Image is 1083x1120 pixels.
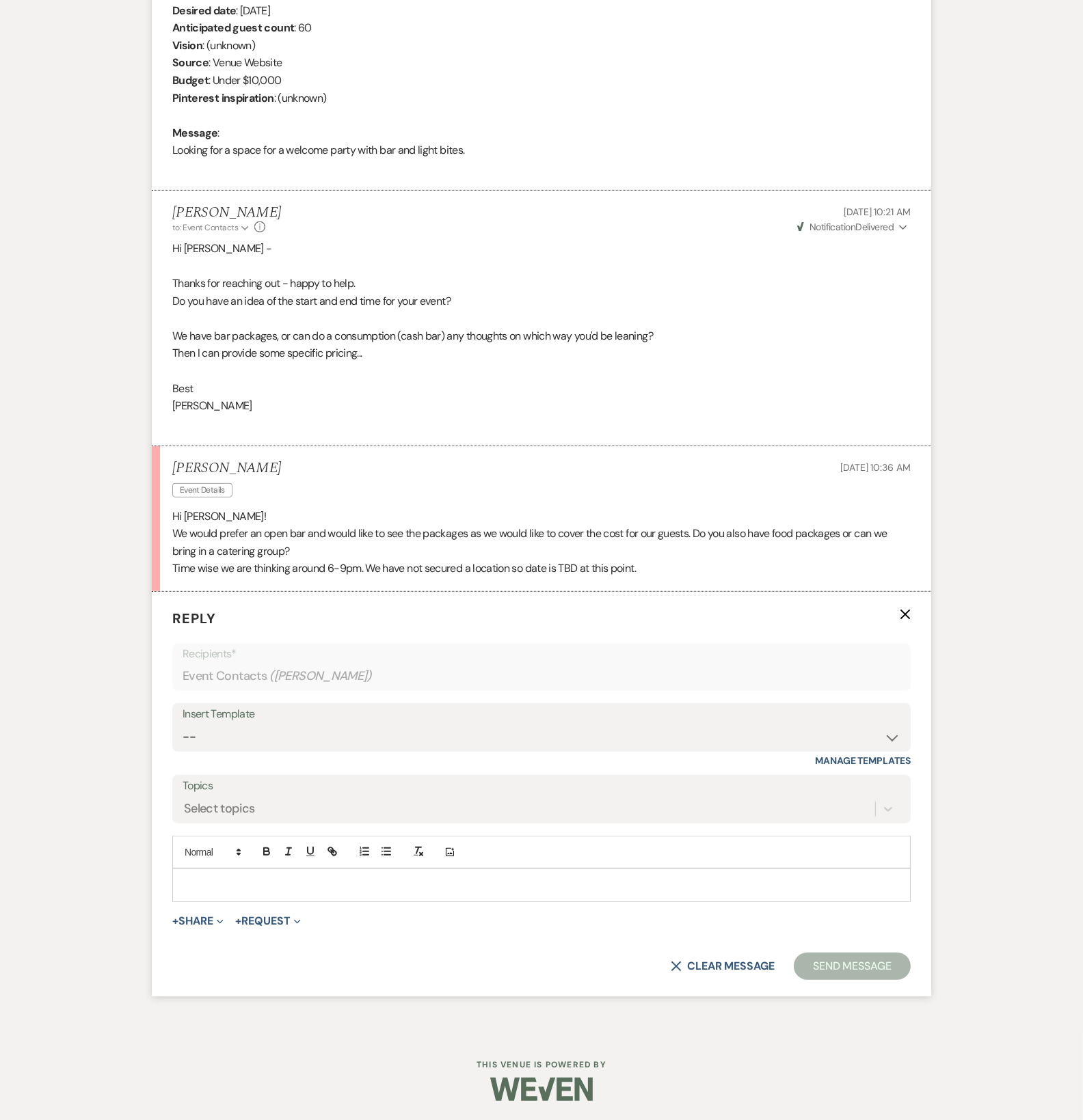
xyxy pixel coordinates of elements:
[172,916,224,927] button: Share
[172,525,911,560] p: We would prefer an open bar and would like to see the packages as we would like to cover the cost...
[172,222,238,233] span: to: Event Contacts
[172,240,911,258] p: Hi [PERSON_NAME] -
[794,953,911,980] button: Send Message
[815,754,911,767] a: Manage Templates
[172,916,178,927] span: +
[172,610,216,627] span: Reply
[236,916,301,927] button: Request
[172,344,911,362] p: Then I can provide some specific pricing...
[172,508,911,525] p: Hi [PERSON_NAME]!
[172,221,251,234] button: to: Event Contacts
[236,916,242,927] span: +
[172,483,232,497] span: Event Details
[671,961,775,972] button: Clear message
[172,73,209,87] b: Budget
[172,126,218,140] b: Message
[840,461,911,474] span: [DATE] 10:36 AM
[172,327,911,345] p: We have bar packages, or can do a consumption (cash bar) any thoughts on which way you'd be leaning?
[172,91,274,105] b: Pinterest inspiration
[183,776,900,796] label: Topics
[172,275,911,292] p: Thanks for reaching out - happy to help.
[172,560,911,577] p: Time wise we are thinking around 6-9pm. We have not secured a location so date is TBD at this point.
[797,221,894,233] span: Delivered
[172,3,236,18] b: Desired date
[172,380,911,398] p: Best
[183,705,900,724] div: Insert Template
[172,38,202,53] b: Vision
[183,663,900,689] div: Event Contacts
[795,220,911,234] button: NotificationDelivered
[172,292,911,310] p: Do you have an idea of the start and end time for your event?
[172,460,281,477] h5: [PERSON_NAME]
[172,397,911,415] p: [PERSON_NAME]
[184,800,255,819] div: Select topics
[490,1065,593,1113] img: Weven Logo
[810,221,855,233] span: Notification
[844,206,911,218] span: [DATE] 10:21 AM
[269,667,372,685] span: ( [PERSON_NAME] )
[172,55,209,70] b: Source
[183,645,900,663] p: Recipients*
[172,21,294,35] b: Anticipated guest count
[172,204,281,221] h5: [PERSON_NAME]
